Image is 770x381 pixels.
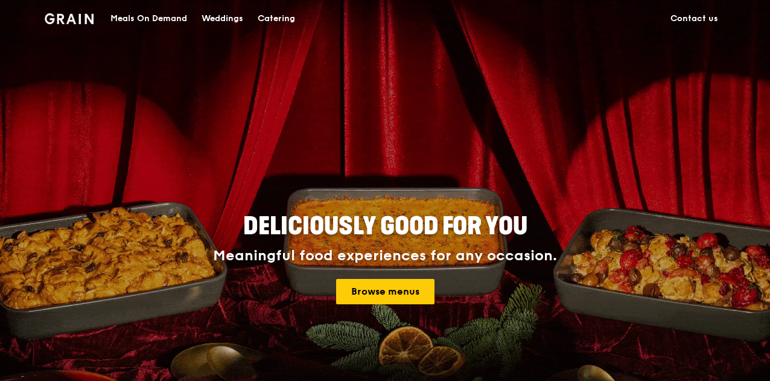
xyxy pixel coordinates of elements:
div: Weddings [202,1,243,37]
div: Catering [258,1,295,37]
img: Grain [45,13,94,24]
div: Meals On Demand [110,1,187,37]
div: Meaningful food experiences for any occasion. [168,248,602,264]
a: Weddings [194,1,250,37]
span: Deliciously good for you [243,212,527,241]
a: Contact us [663,1,725,37]
a: Browse menus [336,279,434,304]
a: Catering [250,1,302,37]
